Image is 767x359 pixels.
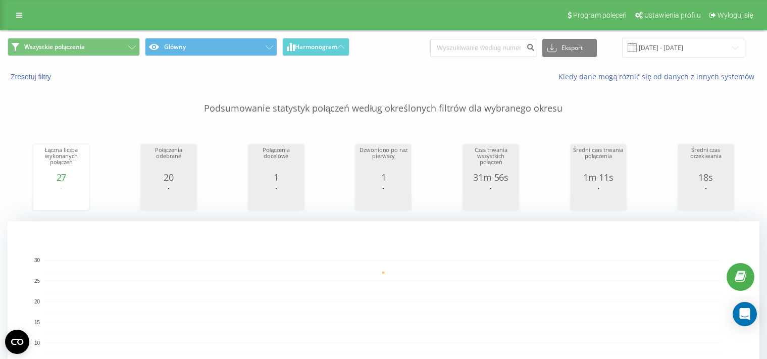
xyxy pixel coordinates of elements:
div: 1 [251,172,301,182]
button: Harmonogram [282,38,349,56]
svg: A chart. [358,182,408,213]
div: Średni czas trwania połączenia [573,147,624,172]
text: 25 [34,278,40,284]
button: Zresetuj filtry [8,72,56,81]
div: Czas trwania wszystkich połączeń [466,147,516,172]
text: 10 [34,340,40,346]
text: 30 [34,258,40,263]
div: 18s [681,172,731,182]
div: 27 [36,172,86,182]
button: Główny [145,38,277,56]
div: 1m 11s [573,172,624,182]
span: Ustawienia profilu [644,11,701,19]
div: Łączna liczba wykonanych połączeń [36,147,86,172]
div: 31m 56s [466,172,516,182]
text: 20 [34,299,40,304]
svg: A chart. [573,182,624,213]
p: Podsumowanie statystyk połączeń według określonych filtrów dla wybranego okresu [8,82,759,115]
span: Wszystkie połączenia [24,43,85,51]
svg: A chart. [36,182,86,213]
div: Połączenia docelowe [251,147,301,172]
button: Open CMP widget [5,330,29,354]
span: Wyloguj się [718,11,753,19]
div: 20 [143,172,194,182]
span: Program poleceń [573,11,627,19]
span: Harmonogram [295,43,337,50]
button: Wszystkie połączenia [8,38,140,56]
div: 1 [358,172,408,182]
svg: A chart. [681,182,731,213]
svg: A chart. [143,182,194,213]
text: 15 [34,320,40,325]
div: Dzwoniono po raz pierwszy [358,147,408,172]
div: Średni czas oczekiwania [681,147,731,172]
div: Połączenia odebrane [143,147,194,172]
div: Open Intercom Messenger [733,302,757,326]
svg: A chart. [466,182,516,213]
svg: A chart. [251,182,301,213]
button: Eksport [542,39,597,57]
a: Kiedy dane mogą różnić się od danych z innych systemów [558,72,759,81]
input: Wyszukiwanie według numeru [430,39,537,57]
